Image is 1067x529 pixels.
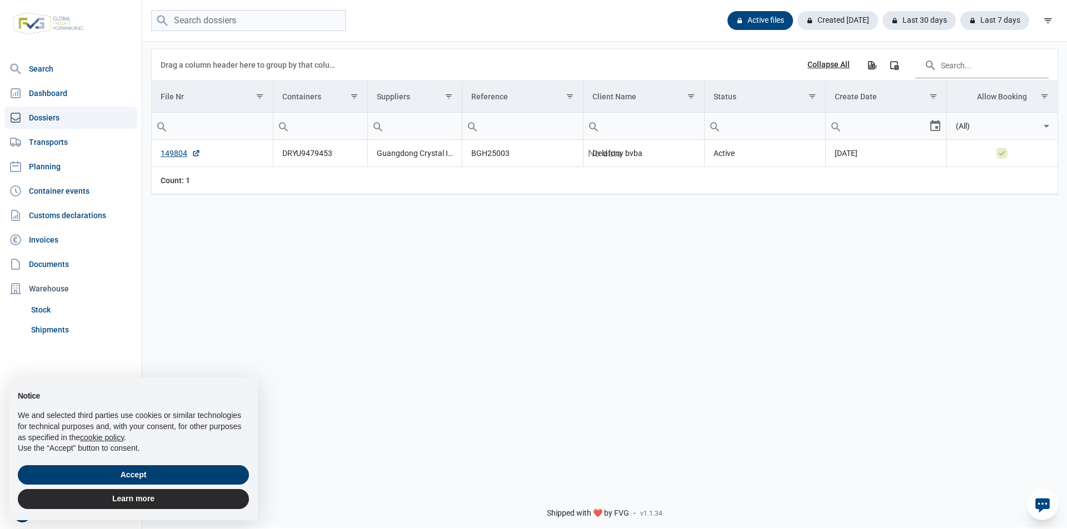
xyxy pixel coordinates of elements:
[152,113,273,140] td: Filter cell
[825,113,946,140] td: Filter cell
[797,11,878,30] div: Created [DATE]
[462,113,583,139] input: Filter cell
[4,253,137,275] a: Documents
[368,113,462,139] input: Filter cell
[161,56,339,74] div: Drag a column header here to group by that column
[807,60,850,70] div: Collapse All
[727,11,793,30] div: Active files
[566,92,574,100] span: Show filter options for column 'Reference'
[4,58,137,80] a: Search
[4,229,137,251] a: Invoices
[808,92,816,100] span: Show filter options for column 'Status'
[462,113,583,140] td: Filter cell
[152,113,273,139] input: Filter cell
[273,81,367,113] td: Column Containers
[947,113,1040,139] input: Filter cell
[960,11,1029,30] div: Last 7 days
[368,113,388,139] div: Search box
[161,175,264,186] div: File Nr Count: 1
[882,11,956,30] div: Last 30 days
[367,113,462,140] td: Filter cell
[687,92,695,100] span: Show filter options for column 'Client Name'
[1040,92,1049,100] span: Show filter options for column 'Allow Booking'
[704,140,825,167] td: Active
[18,489,249,509] button: Learn more
[583,81,704,113] td: Column Client Name
[367,81,462,113] td: Column Suppliers
[462,81,583,113] td: Column Reference
[161,49,1049,80] div: Data grid toolbar
[18,410,249,443] p: We and selected third parties use cookies or similar technologies for technical purposes and, wit...
[4,82,137,104] a: Dashboard
[584,113,704,139] input: Filter cell
[18,443,249,454] p: Use the “Accept” button to consent.
[462,113,482,139] div: Search box
[462,140,583,167] td: BGH25003
[273,113,367,139] input: Filter cell
[861,55,881,75] div: Export all data to Excel
[714,92,736,101] div: Status
[27,300,137,320] a: Stock
[161,92,184,101] div: File Nr
[977,92,1027,101] div: Allow Booking
[151,10,346,32] input: Search dossiers
[152,148,1058,160] span: No data
[946,81,1058,113] td: Column Allow Booking
[584,113,604,139] div: Search box
[946,113,1058,140] td: Filter cell
[4,180,137,202] a: Container events
[640,509,662,518] span: v1.1.34
[1040,113,1053,139] div: Select
[273,113,293,139] div: Search box
[4,107,137,129] a: Dossiers
[273,140,367,167] td: DRYU9479453
[929,113,942,139] div: Select
[471,92,508,101] div: Reference
[80,433,124,442] a: cookie policy
[4,278,137,300] div: Warehouse
[592,92,636,101] div: Client Name
[4,204,137,226] a: Customs declarations
[282,92,321,101] div: Containers
[634,508,636,518] span: -
[547,508,629,518] span: Shipped with ❤️ by FVG
[4,155,137,178] a: Planning
[704,81,825,113] td: Column Status
[1038,11,1058,31] div: filter
[583,140,704,167] td: Oelafony bvba
[4,131,137,153] a: Transports
[705,113,825,139] input: Filter cell
[9,8,88,39] img: FVG - Global freight forwarding
[350,92,358,100] span: Show filter options for column 'Containers'
[152,81,273,113] td: Column File Nr
[835,92,877,101] div: Create Date
[18,391,249,402] h2: Notice
[704,113,825,140] td: Filter cell
[377,92,410,101] div: Suppliers
[27,320,137,340] a: Shipments
[152,113,172,139] div: Search box
[18,465,249,485] button: Accept
[367,140,462,167] td: Guangdong Crystal Island Healthwise Co., Ltd.
[256,92,264,100] span: Show filter options for column 'File Nr'
[884,55,904,75] div: Column Chooser
[273,113,367,140] td: Filter cell
[445,92,453,100] span: Show filter options for column 'Suppliers'
[825,81,946,113] td: Column Create Date
[929,92,938,100] span: Show filter options for column 'Create Date'
[826,113,929,139] input: Filter cell
[915,52,1049,78] input: Search in the data grid
[826,113,846,139] div: Search box
[705,113,725,139] div: Search box
[583,113,704,140] td: Filter cell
